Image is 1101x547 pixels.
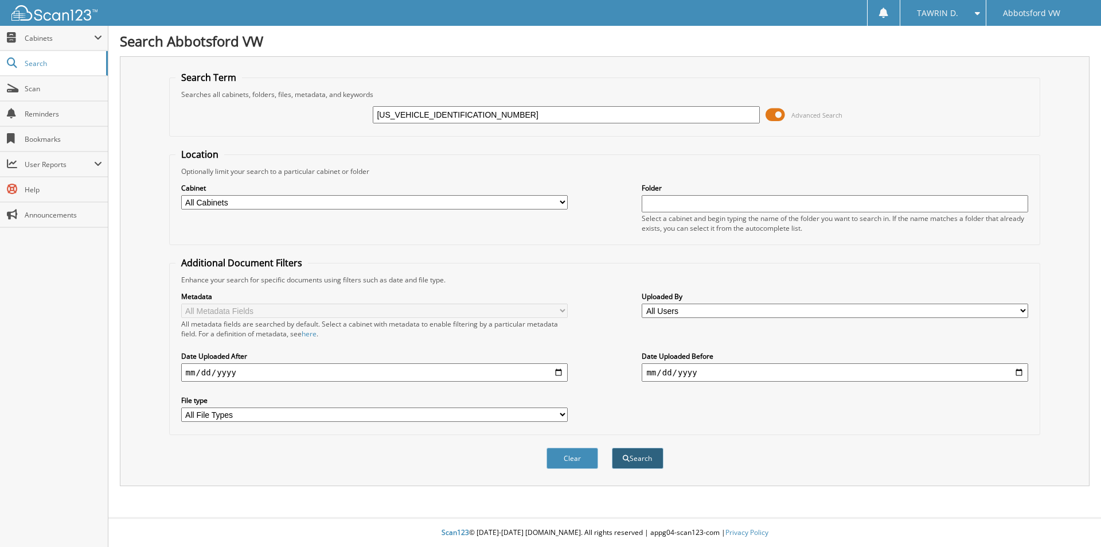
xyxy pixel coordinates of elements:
div: All metadata fields are searched by default. Select a cabinet with metadata to enable filtering b... [181,319,568,339]
button: Clear [546,448,598,469]
label: Uploaded By [642,292,1028,301]
label: Date Uploaded After [181,351,568,361]
div: Enhance your search for specific documents using filters such as date and file type. [175,275,1034,285]
div: © [DATE]-[DATE] [DOMAIN_NAME]. All rights reserved | appg04-scan123-com | [108,519,1101,547]
h1: Search Abbotsford VW [120,32,1090,51]
label: Metadata [181,292,568,301]
span: Help [25,185,102,195]
img: scan123-logo-white.svg [11,5,97,21]
span: Announcements [25,210,102,220]
span: Abbotsford VW [1003,10,1060,17]
label: Folder [642,183,1028,193]
legend: Location [175,148,224,161]
a: Privacy Policy [725,527,768,537]
span: Cabinets [25,33,94,43]
span: TAWRIN D. [917,10,958,17]
a: here [302,329,317,339]
label: Cabinet [181,183,568,193]
div: Searches all cabinets, folders, files, metadata, and keywords [175,90,1034,99]
input: end [642,363,1028,382]
span: Scan [25,84,102,94]
label: File type [181,395,568,405]
span: User Reports [25,160,94,169]
span: Advanced Search [791,111,842,119]
input: start [181,363,568,382]
legend: Search Term [175,71,242,84]
button: Search [612,448,663,469]
span: Scan123 [442,527,469,537]
legend: Additional Document Filters [175,257,308,269]
span: Bookmarks [25,134,102,144]
div: Select a cabinet and begin typing the name of the folder you want to search in. If the name match... [642,214,1028,233]
span: Search [25,59,100,68]
span: Reminders [25,109,102,119]
label: Date Uploaded Before [642,351,1028,361]
iframe: Chat Widget [1044,492,1101,547]
div: Optionally limit your search to a particular cabinet or folder [175,166,1034,176]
